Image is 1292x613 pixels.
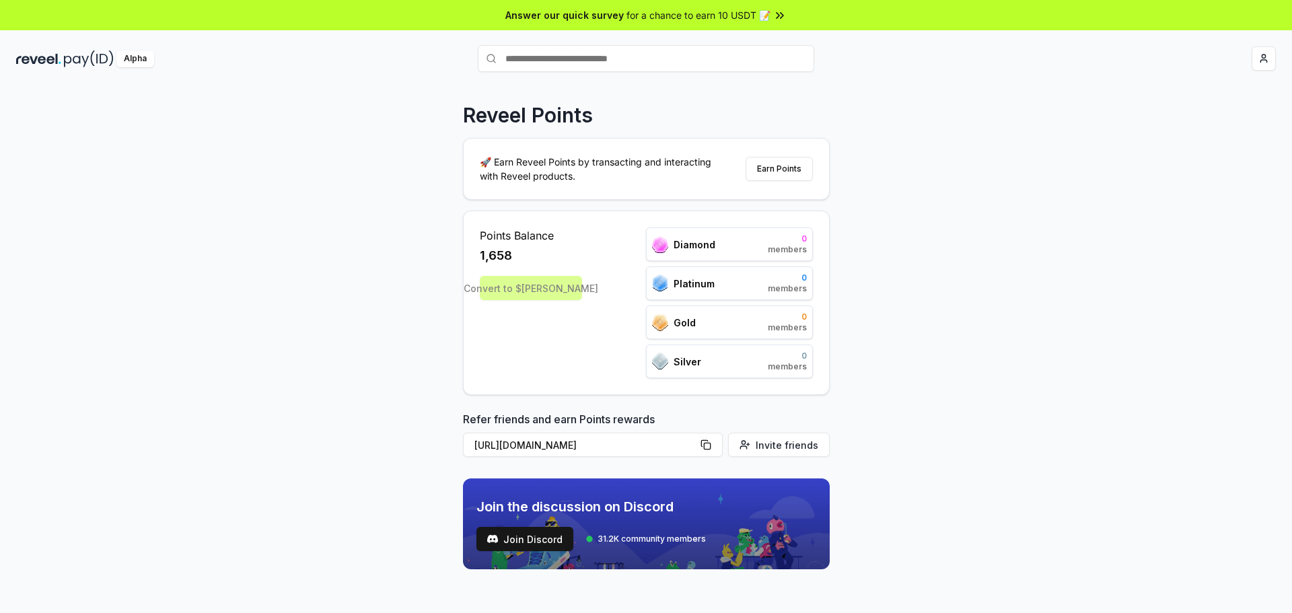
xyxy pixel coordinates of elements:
img: discord_banner [463,478,830,569]
span: 0 [768,312,807,322]
img: reveel_dark [16,50,61,67]
button: Join Discord [476,527,573,551]
span: members [768,361,807,372]
img: ranks_icon [652,236,668,253]
span: for a chance to earn 10 USDT 📝 [626,8,770,22]
span: 1,658 [480,246,512,265]
span: Join the discussion on Discord [476,497,706,516]
img: pay_id [64,50,114,67]
img: test [487,534,498,544]
span: members [768,283,807,294]
span: Gold [674,316,696,330]
div: Refer friends and earn Points rewards [463,411,830,462]
span: members [768,244,807,255]
img: ranks_icon [652,275,668,292]
button: [URL][DOMAIN_NAME] [463,433,723,457]
button: Invite friends [728,433,830,457]
span: Silver [674,355,701,369]
p: 🚀 Earn Reveel Points by transacting and interacting with Reveel products. [480,155,722,183]
img: ranks_icon [652,353,668,370]
span: Points Balance [480,227,582,244]
button: Earn Points [746,157,813,181]
div: Alpha [116,50,154,67]
span: 0 [768,273,807,283]
span: 0 [768,233,807,244]
span: Diamond [674,238,715,252]
span: Invite friends [756,438,818,452]
a: testJoin Discord [476,527,573,551]
span: Platinum [674,277,715,291]
img: ranks_icon [652,314,668,331]
p: Reveel Points [463,103,593,127]
span: Answer our quick survey [505,8,624,22]
span: 0 [768,351,807,361]
span: Join Discord [503,532,563,546]
span: members [768,322,807,333]
span: 31.2K community members [598,534,706,544]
